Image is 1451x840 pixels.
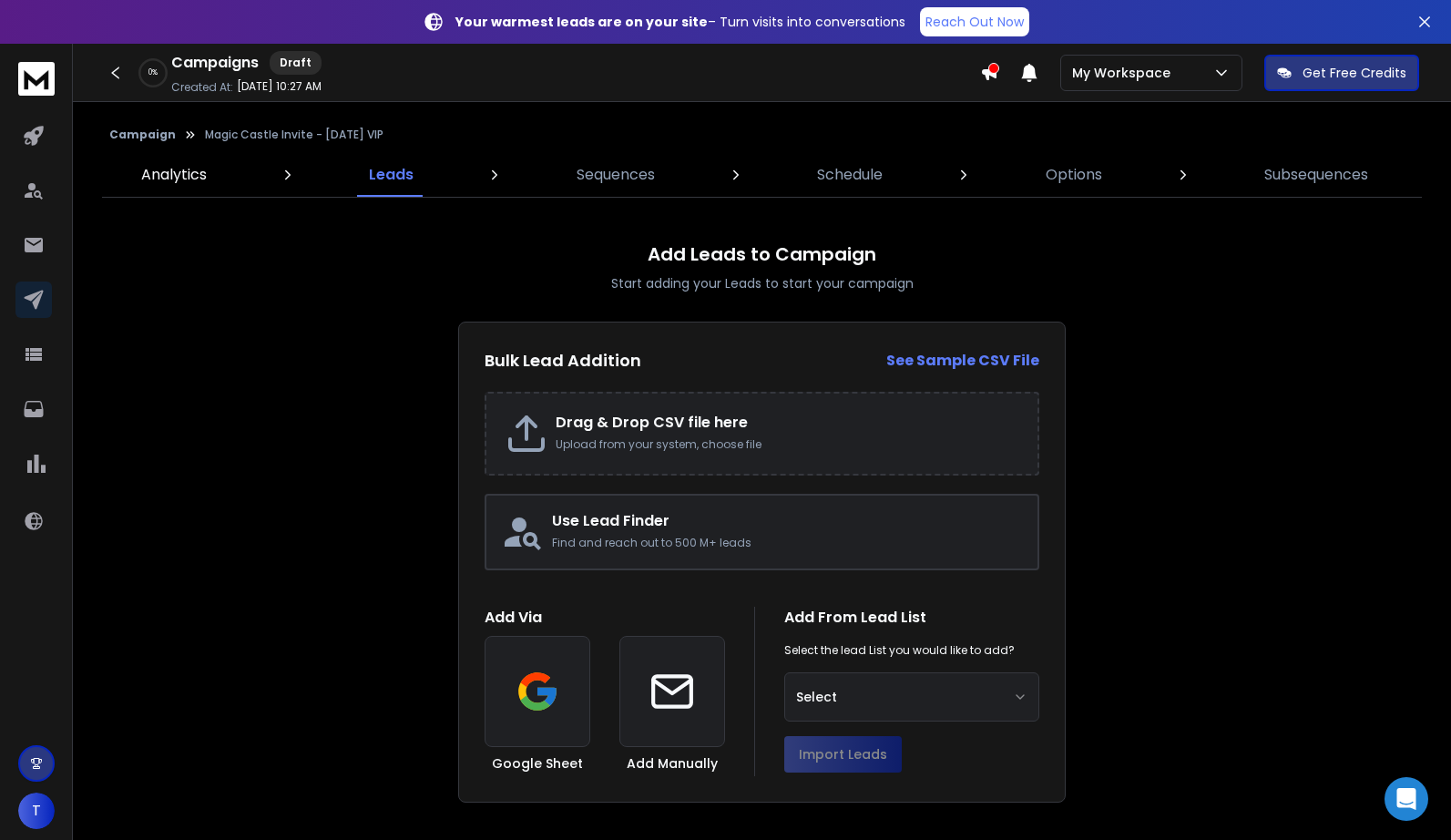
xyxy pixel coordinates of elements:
[925,13,1024,31] p: Reach Out Now
[627,754,718,773] h3: Add Manually
[886,350,1039,371] strong: See Sample CSV File
[109,128,176,142] button: Campaign
[18,793,55,829] button: T
[171,52,259,74] h1: Campaigns
[648,241,876,267] h1: Add Leads to Campaign
[1035,153,1113,197] a: Options
[920,7,1029,36] a: Reach Out Now
[817,164,883,186] p: Schedule
[485,607,725,629] h1: Add Via
[455,13,708,31] strong: Your warmest leads are on your site
[1264,164,1368,186] p: Subsequences
[171,80,233,95] p: Created At:
[358,153,424,197] a: Leads
[1385,777,1428,821] div: Open Intercom Messenger
[611,274,914,292] p: Start adding your Leads to start your campaign
[1264,55,1419,91] button: Get Free Credits
[492,754,583,773] h3: Google Sheet
[806,153,894,197] a: Schedule
[784,643,1015,658] p: Select the lead List you would like to add?
[1046,164,1102,186] p: Options
[577,164,655,186] p: Sequences
[237,79,322,94] p: [DATE] 10:27 AM
[369,164,414,186] p: Leads
[552,510,1023,532] h2: Use Lead Finder
[784,607,1039,629] h1: Add From Lead List
[455,13,905,31] p: – Turn visits into conversations
[796,688,837,706] span: Select
[1253,153,1379,197] a: Subsequences
[205,128,383,142] p: Magic Castle Invite - [DATE] VIP
[130,153,218,197] a: Analytics
[270,51,322,75] div: Draft
[556,437,1019,452] p: Upload from your system, choose file
[148,67,158,78] p: 0 %
[141,164,207,186] p: Analytics
[485,348,641,374] h2: Bulk Lead Addition
[1072,64,1178,82] p: My Workspace
[886,350,1039,372] a: See Sample CSV File
[1303,64,1406,82] p: Get Free Credits
[552,536,1023,550] p: Find and reach out to 500 M+ leads
[566,153,666,197] a: Sequences
[18,62,55,96] img: logo
[556,412,1019,434] h2: Drag & Drop CSV file here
